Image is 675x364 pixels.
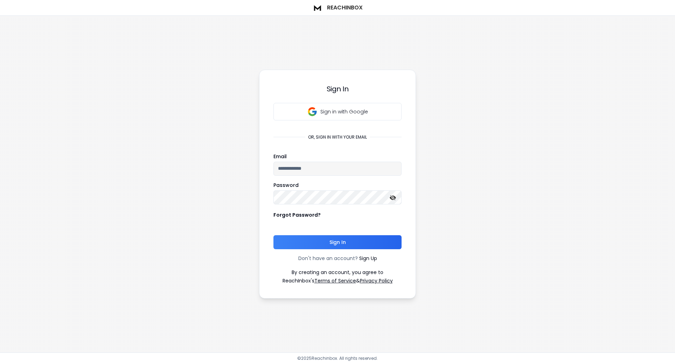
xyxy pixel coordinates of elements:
[320,108,368,115] p: Sign in with Google
[312,3,363,13] a: ReachInbox
[273,211,321,218] p: Forgot Password?
[359,255,377,262] a: Sign Up
[283,277,393,284] p: ReachInbox's &
[305,134,370,140] p: or, sign in with your email
[297,356,378,361] p: © 2025 Reachinbox. All rights reserved.
[273,103,402,120] button: Sign in with Google
[327,3,363,12] h1: ReachInbox
[314,277,356,284] a: Terms of Service
[312,3,323,13] img: logo
[273,183,299,188] label: Password
[298,255,358,262] p: Don't have an account?
[273,154,287,159] label: Email
[273,235,402,249] button: Sign In
[292,269,383,276] p: By creating an account, you agree to
[360,277,393,284] a: Privacy Policy
[273,84,402,94] h3: Sign In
